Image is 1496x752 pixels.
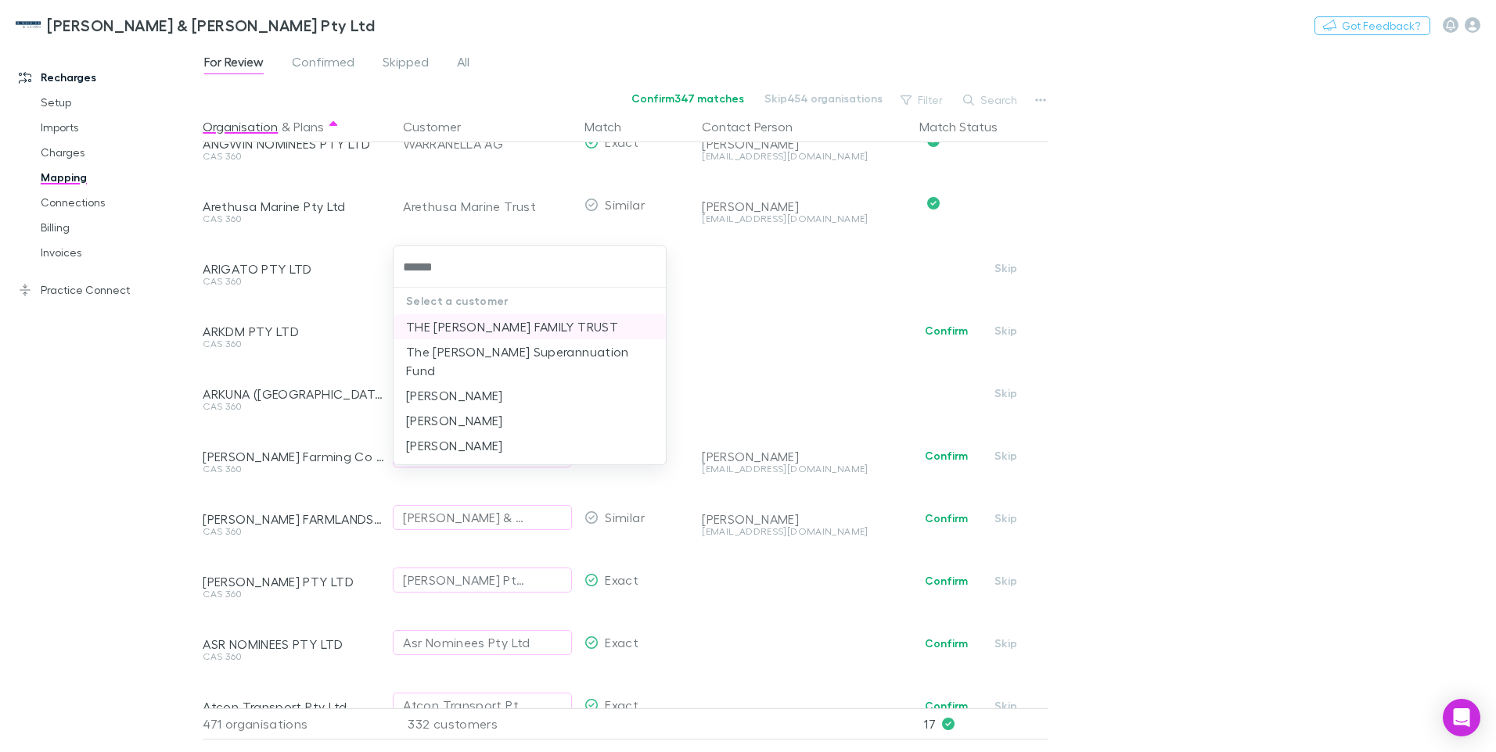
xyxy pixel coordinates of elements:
li: [PERSON_NAME] [394,408,666,433]
div: Open Intercom Messenger [1443,699,1480,736]
p: Select a customer [394,288,666,314]
li: The [PERSON_NAME] Superannuation Fund [394,339,666,383]
li: [PERSON_NAME] [394,383,666,408]
li: THE [PERSON_NAME] FAMILY TRUST [394,314,666,339]
li: [PERSON_NAME] [394,433,666,458]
